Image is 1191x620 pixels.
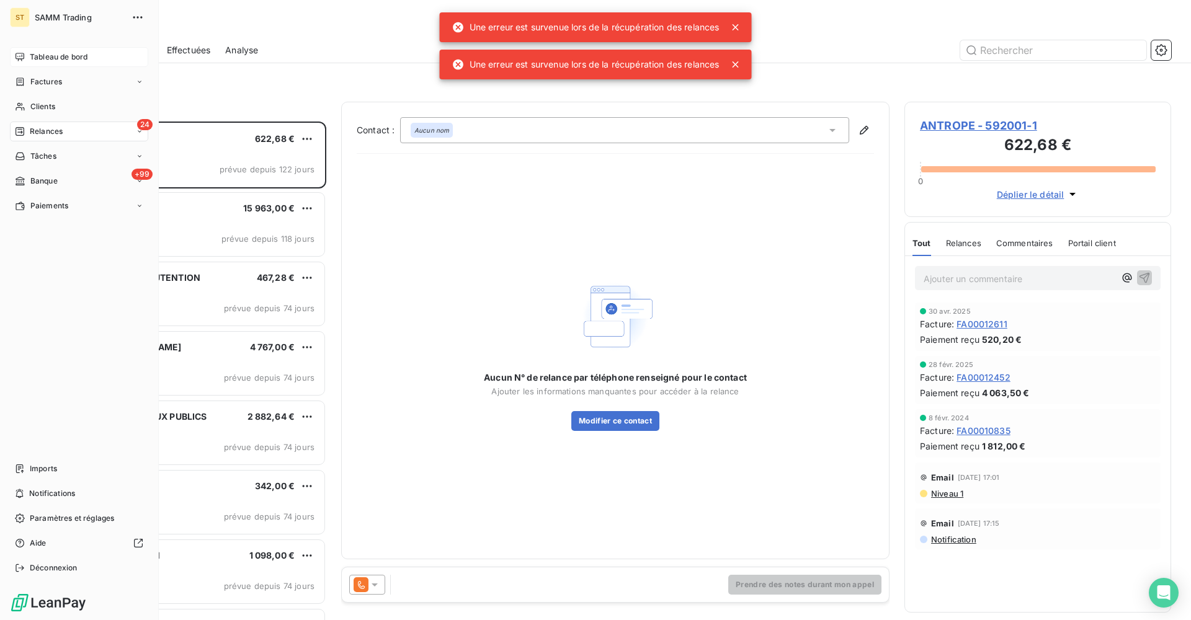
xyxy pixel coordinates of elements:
img: Empty state [576,277,655,356]
div: ST [10,7,30,27]
img: Logo LeanPay [10,593,87,613]
span: 1 098,00 € [249,550,295,560]
span: 4 767,00 € [250,342,295,352]
label: Contact : [357,124,400,136]
span: prévue depuis 74 jours [224,303,314,313]
span: 30 avr. 2025 [929,308,971,315]
span: 4 063,50 € [982,386,1030,399]
span: 8 févr. 2024 [929,414,969,422]
span: +99 [132,169,153,180]
span: Notifications [29,488,75,499]
span: 467,28 € [257,272,295,283]
span: [DATE] 17:01 [958,474,1000,481]
span: Factures [30,76,62,87]
span: Paramètres et réglages [30,513,114,524]
a: Aide [10,533,148,553]
span: Commentaires [996,238,1053,248]
span: Facture : [920,424,954,437]
span: prévue depuis 74 jours [224,442,314,452]
span: FA00012452 [957,371,1010,384]
span: prévue depuis 122 jours [220,164,314,174]
span: Paiements [30,200,68,211]
span: Analyse [225,44,258,56]
span: Paiement reçu [920,386,979,399]
span: Niveau 1 [930,489,963,498]
input: Rechercher [960,40,1146,60]
h3: 622,68 € [920,134,1156,159]
span: 342,00 € [255,480,295,491]
span: Tâches [30,151,56,162]
div: Une erreur est survenue lors de la récupération des relances [452,16,720,38]
span: Facture : [920,371,954,384]
span: Paiement reçu [920,333,979,346]
div: Une erreur est survenue lors de la récupération des relances [452,53,720,76]
span: 622,68 € [255,133,295,144]
span: prévue depuis 74 jours [224,373,314,383]
span: 0 [918,176,923,186]
span: SAMM Trading [35,12,124,22]
span: Imports [30,463,57,474]
span: 24 [137,119,153,130]
span: Déplier le détail [997,188,1064,201]
button: Modifier ce contact [571,411,659,431]
span: Portail client [1068,238,1116,248]
span: 28 févr. 2025 [929,361,973,368]
span: prévue depuis 74 jours [224,581,314,591]
span: Effectuées [167,44,211,56]
span: Déconnexion [30,562,78,573]
span: 2 882,64 € [248,411,295,422]
span: 1 812,00 € [982,440,1026,453]
span: [DATE] 17:15 [958,520,1000,527]
div: Open Intercom Messenger [1149,578,1179,608]
span: Aide [30,538,47,549]
span: prévue depuis 74 jours [224,511,314,521]
span: Email [931,472,954,482]
span: Facture : [920,317,954,330]
span: FA00012611 [957,317,1007,330]
span: prévue depuis 118 jours [221,234,314,244]
span: FA00010835 [957,424,1010,437]
span: Aucun N° de relance par téléphone renseigné pour le contact [484,371,747,384]
span: ANTROPE - 592001-1 [920,117,1156,134]
em: Aucun nom [414,126,449,135]
span: Clients [30,101,55,112]
span: Notification [930,534,976,544]
span: Relances [30,126,63,137]
button: Prendre des notes durant mon appel [728,575,881,595]
button: Déplier le détail [993,187,1083,201]
span: Ajouter les informations manquantes pour accéder à la relance [491,386,739,396]
span: Email [931,518,954,528]
span: Banque [30,175,58,187]
span: Paiement reçu [920,440,979,453]
div: grid [60,122,326,620]
span: Relances [946,238,981,248]
span: 15 963,00 € [243,203,295,213]
span: Tableau de bord [30,51,87,63]
span: Tout [912,238,931,248]
span: 520,20 € [982,333,1022,346]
